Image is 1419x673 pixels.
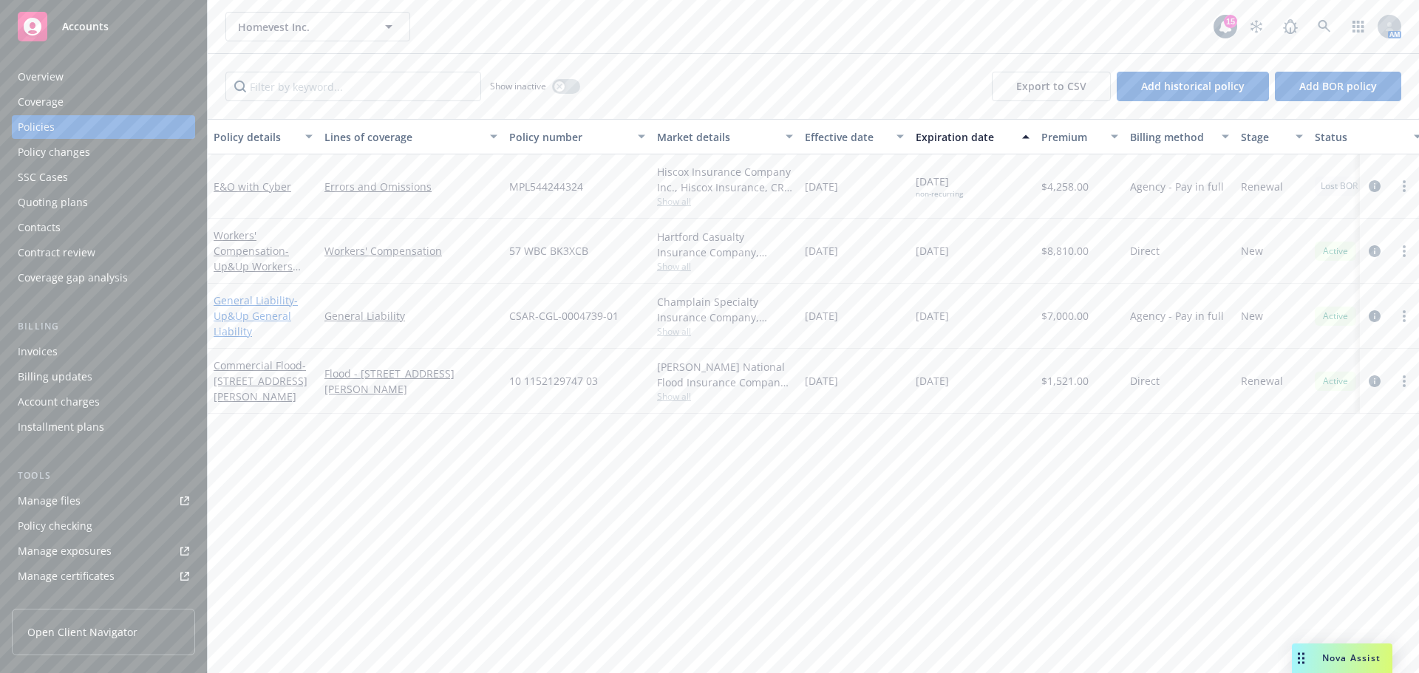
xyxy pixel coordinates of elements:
[12,140,195,164] a: Policy changes
[1315,129,1405,145] div: Status
[657,229,793,260] div: Hartford Casualty Insurance Company, Hartford Insurance Group
[12,90,195,114] a: Coverage
[12,489,195,513] a: Manage files
[1366,372,1384,390] a: circleInformation
[509,179,583,194] span: MPL544244324
[1241,179,1283,194] span: Renewal
[324,308,497,324] a: General Liability
[1241,243,1263,259] span: New
[214,244,301,289] span: - Up&Up Workers Compensation
[509,373,598,389] span: 10 1152129747 03
[916,308,949,324] span: [DATE]
[18,340,58,363] div: Invoices
[18,65,64,89] div: Overview
[319,119,503,154] button: Lines of coverage
[657,129,777,145] div: Market details
[805,179,838,194] span: [DATE]
[12,191,195,214] a: Quoting plans
[805,243,838,259] span: [DATE]
[324,129,481,145] div: Lines of coverage
[799,119,910,154] button: Effective date
[657,325,793,338] span: Show all
[1395,177,1413,195] a: more
[1041,373,1089,389] span: $1,521.00
[1321,180,1358,193] span: Lost BOR
[12,165,195,189] a: SSC Cases
[916,189,963,199] div: non-recurring
[12,6,195,47] a: Accounts
[214,358,307,403] span: - [STREET_ADDRESS][PERSON_NAME]
[657,390,793,403] span: Show all
[657,294,793,325] div: Champlain Specialty Insurance Company, Champlain Insurance Group LLC, Amwins
[214,228,293,289] a: Workers' Compensation
[503,119,651,154] button: Policy number
[12,514,195,538] a: Policy checking
[1235,119,1309,154] button: Stage
[1130,179,1224,194] span: Agency - Pay in full
[1395,242,1413,260] a: more
[324,179,497,194] a: Errors and Omissions
[12,241,195,264] a: Contract review
[12,468,195,483] div: Tools
[18,241,95,264] div: Contract review
[1292,643,1392,673] button: Nova Assist
[1395,372,1413,390] a: more
[805,129,888,145] div: Effective date
[1117,72,1269,101] button: Add historical policy
[1322,652,1381,664] span: Nova Assist
[225,72,481,101] input: Filter by keyword...
[910,119,1035,154] button: Expiration date
[1321,245,1350,258] span: Active
[18,564,115,588] div: Manage certificates
[214,129,296,145] div: Policy details
[62,21,109,33] span: Accounts
[509,243,588,259] span: 57 WBC BK3XCB
[12,216,195,239] a: Contacts
[18,191,88,214] div: Quoting plans
[324,366,497,397] a: Flood - [STREET_ADDRESS][PERSON_NAME]
[214,293,298,338] a: General Liability
[1016,79,1086,93] span: Export to CSV
[1395,307,1413,325] a: more
[1321,375,1350,388] span: Active
[1366,242,1384,260] a: circleInformation
[1130,243,1160,259] span: Direct
[18,415,104,439] div: Installment plans
[490,80,546,92] span: Show inactive
[12,115,195,139] a: Policies
[18,539,112,563] div: Manage exposures
[214,358,307,403] a: Commercial Flood
[1041,129,1102,145] div: Premium
[12,266,195,290] a: Coverage gap analysis
[1321,310,1350,323] span: Active
[225,12,410,41] button: Homevest Inc.
[1141,79,1245,93] span: Add historical policy
[805,308,838,324] span: [DATE]
[18,115,55,139] div: Policies
[1241,129,1287,145] div: Stage
[1241,373,1283,389] span: Renewal
[18,365,92,389] div: Billing updates
[1241,308,1263,324] span: New
[509,129,629,145] div: Policy number
[657,359,793,390] div: [PERSON_NAME] National Flood Insurance Company, [PERSON_NAME] Flood
[509,308,619,324] span: CSAR-CGL-0004739-01
[18,90,64,114] div: Coverage
[12,590,195,613] a: Manage claims
[1130,373,1160,389] span: Direct
[324,243,497,259] a: Workers' Compensation
[238,19,366,35] span: Homevest Inc.
[657,164,793,195] div: Hiscox Insurance Company Inc., Hiscox Insurance, CRC Group
[916,373,949,389] span: [DATE]
[1276,12,1305,41] a: Report a Bug
[1124,119,1235,154] button: Billing method
[1299,79,1377,93] span: Add BOR policy
[12,539,195,563] a: Manage exposures
[12,365,195,389] a: Billing updates
[1041,308,1089,324] span: $7,000.00
[18,590,92,613] div: Manage claims
[214,293,298,338] span: - Up&Up General Liability
[12,340,195,363] a: Invoices
[18,390,100,414] div: Account charges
